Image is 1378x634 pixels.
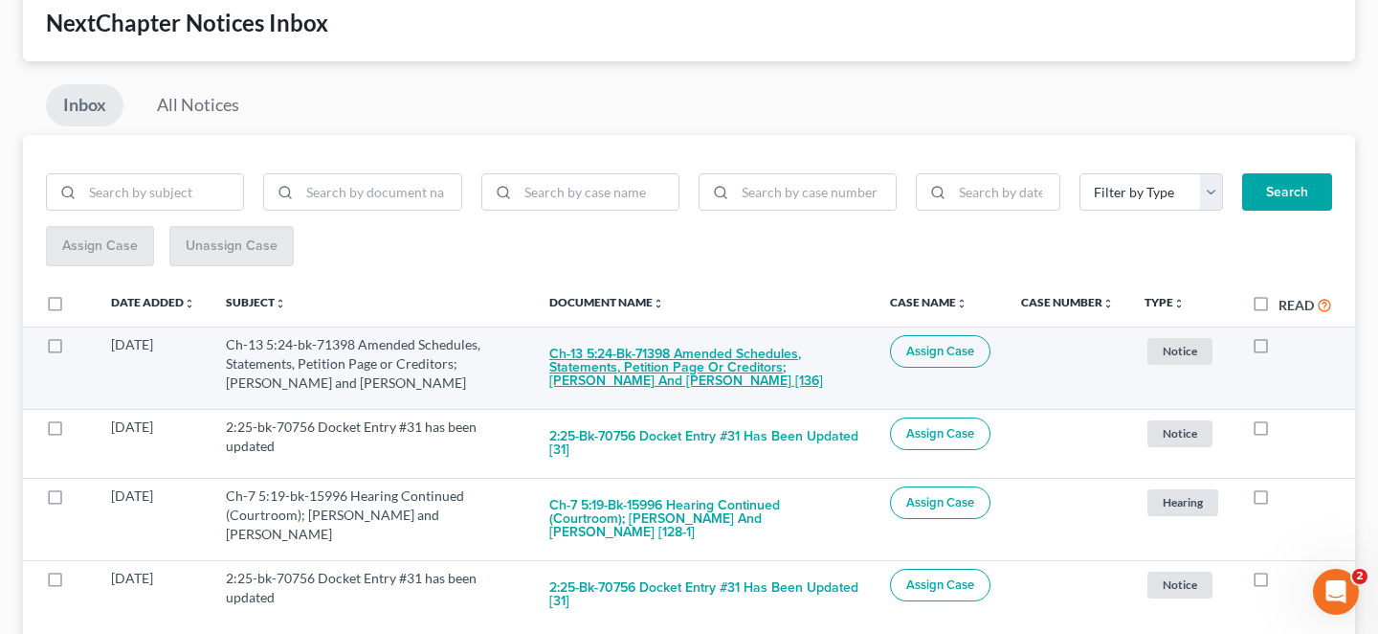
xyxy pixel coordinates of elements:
button: Assign Case [890,335,990,368]
input: Search by subject [82,174,243,211]
a: Notice [1145,569,1221,600]
a: Case Nameunfold_more [890,295,967,309]
span: Assign Case [906,344,974,359]
a: All Notices [140,84,256,126]
span: Assign Case [906,495,974,510]
a: Date Addedunfold_more [111,295,195,309]
i: unfold_more [956,298,967,309]
button: 2:25-bk-70756 Docket Entry #31 has been updated [31] [549,418,859,469]
button: 2:25-bk-70756 Docket Entry #31 has been updated [31] [549,569,859,621]
a: Notice [1145,418,1221,449]
input: Search by document name [300,174,460,211]
span: Hearing [1147,489,1218,515]
span: Notice [1147,420,1212,446]
i: unfold_more [653,298,664,309]
div: NextChapter Notices Inbox [46,8,1332,38]
a: Inbox [46,84,123,126]
i: unfold_more [1173,298,1185,309]
button: Assign Case [890,418,990,450]
span: 2 [1352,569,1367,584]
iframe: Intercom live chat [1313,569,1359,615]
a: Subjectunfold_more [226,295,286,309]
a: Document Nameunfold_more [549,295,664,309]
i: unfold_more [184,298,195,309]
span: Assign Case [906,577,974,593]
td: [DATE] [96,560,211,629]
a: Typeunfold_more [1145,295,1185,309]
a: Hearing [1145,487,1221,518]
input: Search by date [952,174,1059,211]
td: 2:25-bk-70756 Docket Entry #31 has been updated [211,409,534,478]
span: Notice [1147,572,1212,598]
td: [DATE] [96,327,211,409]
button: Assign Case [890,569,990,601]
button: Search [1242,173,1332,212]
input: Search by case name [518,174,678,211]
td: [DATE] [96,409,211,478]
button: Ch-13 5:24-bk-71398 Amended Schedules, Statements, Petition Page or Creditors; [PERSON_NAME] and ... [549,335,859,400]
input: Search by case number [735,174,896,211]
span: Notice [1147,338,1212,364]
a: Case Numberunfold_more [1021,295,1114,309]
td: Ch-13 5:24-bk-71398 Amended Schedules, Statements, Petition Page or Creditors; [PERSON_NAME] and ... [211,327,534,409]
a: Notice [1145,335,1221,367]
span: Assign Case [906,426,974,442]
button: Assign Case [890,487,990,519]
i: unfold_more [1102,298,1114,309]
td: Ch-7 5:19-bk-15996 Hearing Continued (Courtroom); [PERSON_NAME] and [PERSON_NAME] [211,478,534,560]
i: unfold_more [275,298,286,309]
label: Read [1278,295,1314,315]
td: 2:25-bk-70756 Docket Entry #31 has been updated [211,560,534,629]
td: [DATE] [96,478,211,560]
button: Ch-7 5:19-bk-15996 Hearing Continued (Courtroom); [PERSON_NAME] and [PERSON_NAME] [128-1] [549,487,859,552]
